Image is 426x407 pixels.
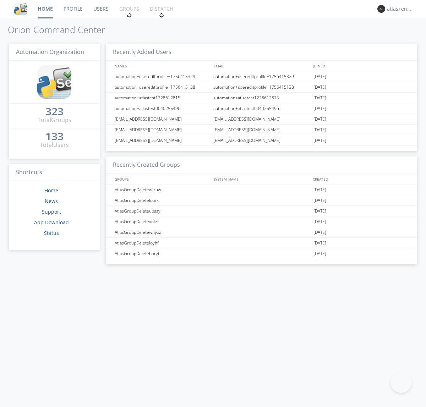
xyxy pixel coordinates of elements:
img: cddb5a64eb264b2086981ab96f4c1ba7 [14,2,27,15]
span: [DATE] [313,227,326,238]
div: automation+usereditprofile+1756415138 [212,82,312,92]
div: [EMAIL_ADDRESS][DOMAIN_NAME] [212,135,312,145]
a: Support [42,208,61,215]
span: [DATE] [313,93,326,103]
div: Total Users [40,141,69,149]
div: automation+usereditprofile+1756415329 [212,71,312,82]
span: [DATE] [313,195,326,206]
div: EMAIL [212,61,311,71]
span: [DATE] [313,71,326,82]
div: AtlasGroupDeleteloarx [113,195,211,205]
a: AtlasGroupDeletevofzt[DATE] [106,216,417,227]
span: Automation Organization [16,48,84,56]
div: [EMAIL_ADDRESS][DOMAIN_NAME] [113,125,211,135]
div: AtlasGroupDeletevofzt [113,216,211,227]
span: [DATE] [313,114,326,125]
div: GROUPS [113,174,210,184]
span: [DATE] [313,103,326,114]
a: AtlasGroupDeletewhyaz[DATE] [106,227,417,238]
a: 133 [45,133,64,141]
span: [DATE] [313,185,326,195]
a: Home [44,187,58,194]
div: automation+usereditprofile+1756415138 [113,82,211,92]
a: App Download [34,219,69,226]
div: NAMES [113,61,210,71]
div: AtlasGroupDeletewhyaz [113,227,211,237]
div: JOINED [311,61,410,71]
div: AtlasGroupDeleteubssy [113,206,211,216]
div: [EMAIL_ADDRESS][DOMAIN_NAME] [113,135,211,145]
div: [EMAIL_ADDRESS][DOMAIN_NAME] [212,114,312,124]
a: automation+usereditprofile+1756415138automation+usereditprofile+1756415138[DATE] [106,82,417,93]
img: spin.svg [127,13,132,18]
a: Status [44,230,59,236]
div: automation+usereditprofile+1756415329 [113,71,211,82]
div: atlas+english0002 [387,5,414,12]
a: [EMAIL_ADDRESS][DOMAIN_NAME][EMAIL_ADDRESS][DOMAIN_NAME][DATE] [106,125,417,135]
a: [EMAIL_ADDRESS][DOMAIN_NAME][EMAIL_ADDRESS][DOMAIN_NAME][DATE] [106,114,417,125]
div: 133 [45,133,64,140]
a: [EMAIL_ADDRESS][DOMAIN_NAME][EMAIL_ADDRESS][DOMAIN_NAME][DATE] [106,135,417,146]
img: 373638.png [377,5,385,13]
div: automation+atlastest1228612815 [212,93,312,103]
a: automation+usereditprofile+1756415329automation+usereditprofile+1756415329[DATE] [106,71,417,82]
div: [EMAIL_ADDRESS][DOMAIN_NAME] [113,114,211,124]
a: 323 [45,108,64,116]
div: automation+atlastest1228612815 [113,93,211,103]
a: News [45,198,58,204]
span: [DATE] [313,82,326,93]
div: AtlasGroupDeleteboryt [113,248,211,259]
div: Total Groups [38,116,71,124]
div: CREATED [311,174,410,184]
a: AtlasGroupDeleteloarx[DATE] [106,195,417,206]
div: automation+atlastest0040255496 [113,103,211,114]
a: automation+atlastest1228612815automation+atlastest1228612815[DATE] [106,93,417,103]
span: [DATE] [313,135,326,146]
a: AtlasGroupDeleteloyhf[DATE] [106,238,417,248]
div: SYSTEM_NAME [212,174,311,184]
h3: Recently Added Users [106,44,417,61]
span: [DATE] [313,238,326,248]
div: AtlasGroupDeletewjzuw [113,185,211,195]
a: automation+atlastest0040255496automation+atlastest0040255496[DATE] [106,103,417,114]
div: automation+atlastest0040255496 [212,103,312,114]
img: cddb5a64eb264b2086981ab96f4c1ba7 [37,65,71,99]
div: 323 [45,108,64,115]
a: AtlasGroupDeleteubssy[DATE] [106,206,417,216]
h3: Shortcuts [9,164,100,181]
a: AtlasGroupDeletewjzuw[DATE] [106,185,417,195]
div: AtlasGroupDeleteloyhf [113,238,211,248]
div: [EMAIL_ADDRESS][DOMAIN_NAME] [212,125,312,135]
a: AtlasGroupDeleteboryt[DATE] [106,248,417,259]
h3: Recently Created Groups [106,156,417,174]
span: [DATE] [313,125,326,135]
span: [DATE] [313,206,326,216]
span: [DATE] [313,216,326,227]
span: [DATE] [313,248,326,259]
iframe: Toggle Customer Support [390,372,412,393]
img: spin.svg [159,13,164,18]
